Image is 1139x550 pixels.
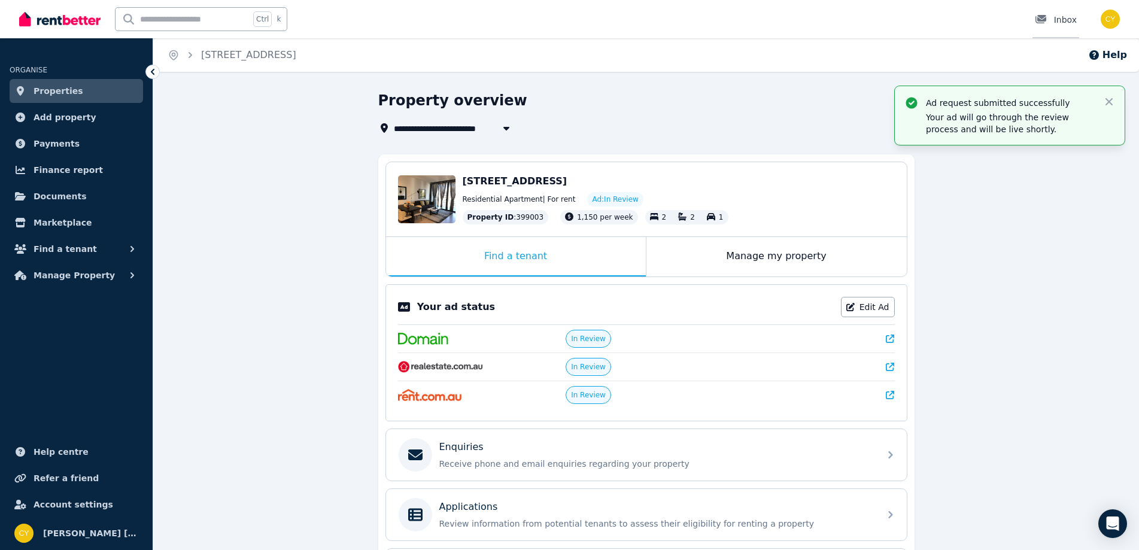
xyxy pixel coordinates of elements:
img: Rent.com.au [398,389,462,401]
img: Domain.com.au [398,333,448,345]
div: Manage my property [646,237,907,276]
a: Add property [10,105,143,129]
span: In Review [571,362,606,372]
span: Finance report [34,163,103,177]
span: In Review [571,334,606,344]
div: Find a tenant [386,237,646,276]
button: Help [1088,48,1127,62]
span: Refer a friend [34,471,99,485]
div: : 399003 [463,210,549,224]
span: Manage Property [34,268,115,282]
span: ORGANISE [10,66,47,74]
span: 1,150 per week [577,213,633,221]
span: Add property [34,110,96,124]
a: Finance report [10,158,143,182]
p: Review information from potential tenants to assess their eligibility for renting a property [439,518,873,530]
a: [STREET_ADDRESS] [201,49,296,60]
a: Properties [10,79,143,103]
img: CHAO YI QIU [1101,10,1120,29]
span: Account settings [34,497,113,512]
a: EnquiriesReceive phone and email enquiries regarding your property [386,429,907,481]
span: Residential Apartment | For rent [463,195,576,204]
span: k [277,14,281,24]
nav: Breadcrumb [153,38,311,72]
img: RealEstate.com.au [398,361,484,373]
a: Help centre [10,440,143,464]
a: Edit Ad [841,297,895,317]
span: Find a tenant [34,242,97,256]
a: Documents [10,184,143,208]
span: 1 [719,213,724,221]
span: Help centre [34,445,89,459]
button: Manage Property [10,263,143,287]
a: Marketplace [10,211,143,235]
div: Open Intercom Messenger [1098,509,1127,538]
a: Account settings [10,493,143,516]
img: CHAO YI QIU [14,524,34,543]
p: Enquiries [439,440,484,454]
span: Ctrl [253,11,272,27]
span: Property ID [467,212,514,222]
p: Ad request submitted successfully [926,97,1094,109]
span: [STREET_ADDRESS] [463,175,567,187]
a: Refer a friend [10,466,143,490]
p: Your ad will go through the review process and will be live shortly. [926,111,1094,135]
span: Marketplace [34,215,92,230]
a: Payments [10,132,143,156]
p: Applications [439,500,498,514]
button: Find a tenant [10,237,143,261]
span: Ad: In Review [592,195,638,204]
span: [PERSON_NAME] [PERSON_NAME] [43,526,138,540]
h1: Property overview [378,91,527,110]
span: Properties [34,84,83,98]
span: In Review [571,390,606,400]
img: RentBetter [19,10,101,28]
p: Your ad status [417,300,495,314]
div: Inbox [1035,14,1077,26]
span: 2 [690,213,695,221]
span: Payments [34,136,80,151]
span: 2 [662,213,667,221]
p: Receive phone and email enquiries regarding your property [439,458,873,470]
a: ApplicationsReview information from potential tenants to assess their eligibility for renting a p... [386,489,907,540]
span: Documents [34,189,87,203]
